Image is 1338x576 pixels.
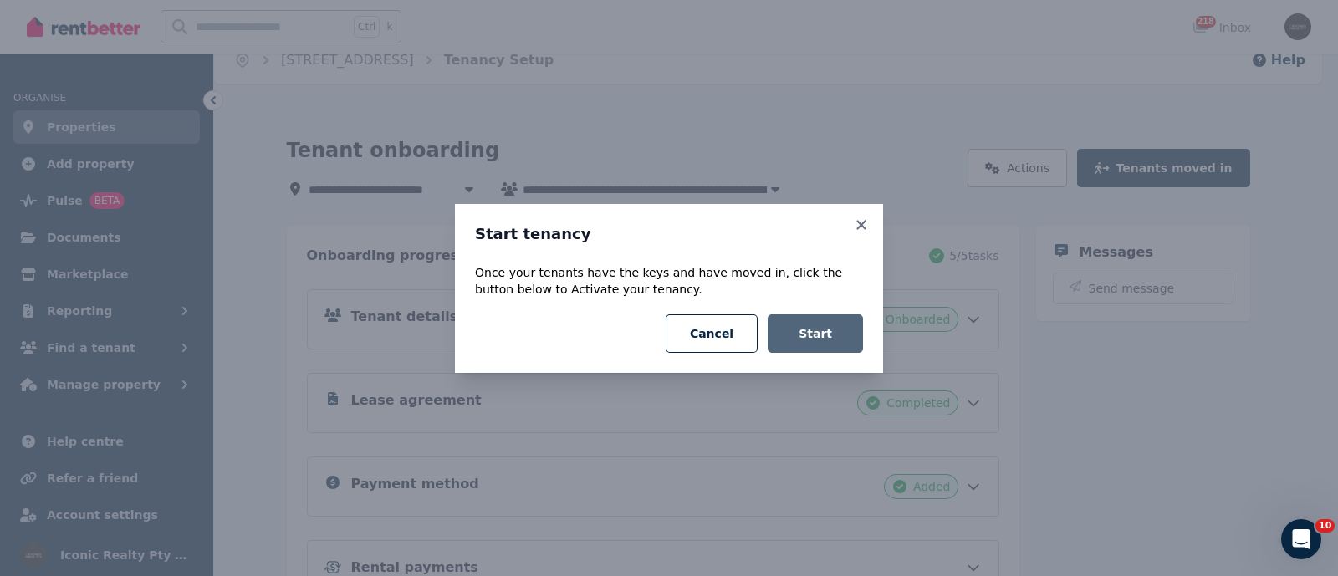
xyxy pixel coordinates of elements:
span: 10 [1315,519,1335,533]
h3: Start tenancy [475,224,863,244]
p: Once your tenants have the keys and have moved in, click the button below to Activate your tenancy. [475,264,863,298]
button: Cancel [666,314,758,353]
iframe: Intercom live chat [1281,519,1321,559]
button: Start [768,314,863,353]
